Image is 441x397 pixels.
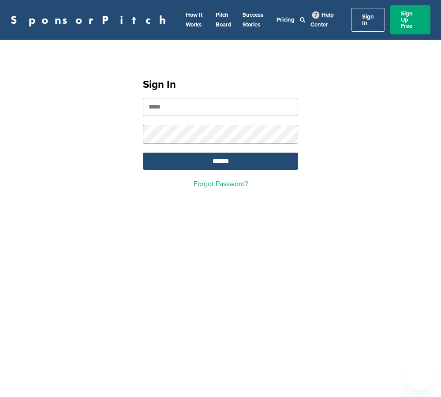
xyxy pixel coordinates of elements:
a: Help Center [310,10,334,30]
a: Forgot Password? [194,180,248,188]
a: How It Works [186,11,202,28]
a: SponsorPitch [11,14,172,26]
a: Success Stories [243,11,263,28]
a: Pitch Board [216,11,232,28]
a: Sign Up Free [390,5,430,34]
iframe: Button to launch messaging window [406,362,434,390]
h1: Sign In [143,77,298,93]
a: Sign In [351,8,385,32]
a: Pricing [277,16,295,23]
